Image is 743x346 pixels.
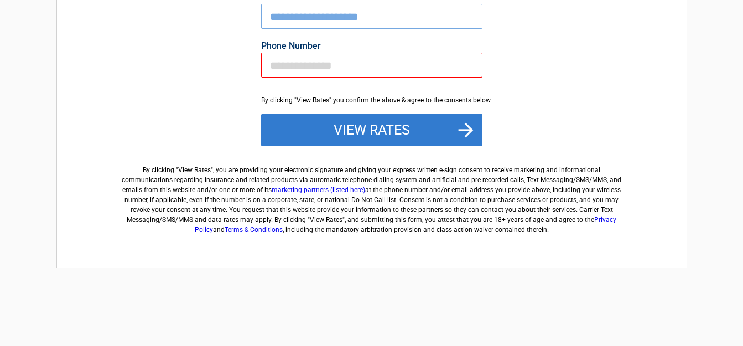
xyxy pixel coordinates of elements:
a: marketing partners (listed here) [272,186,365,194]
label: Phone Number [261,42,482,50]
div: By clicking "View Rates" you confirm the above & agree to the consents below [261,95,482,105]
a: Terms & Conditions [225,226,283,234]
a: Privacy Policy [195,216,617,234]
label: By clicking " ", you are providing your electronic signature and giving your express written e-si... [118,156,626,235]
button: View Rates [261,114,482,146]
span: View Rates [178,166,211,174]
